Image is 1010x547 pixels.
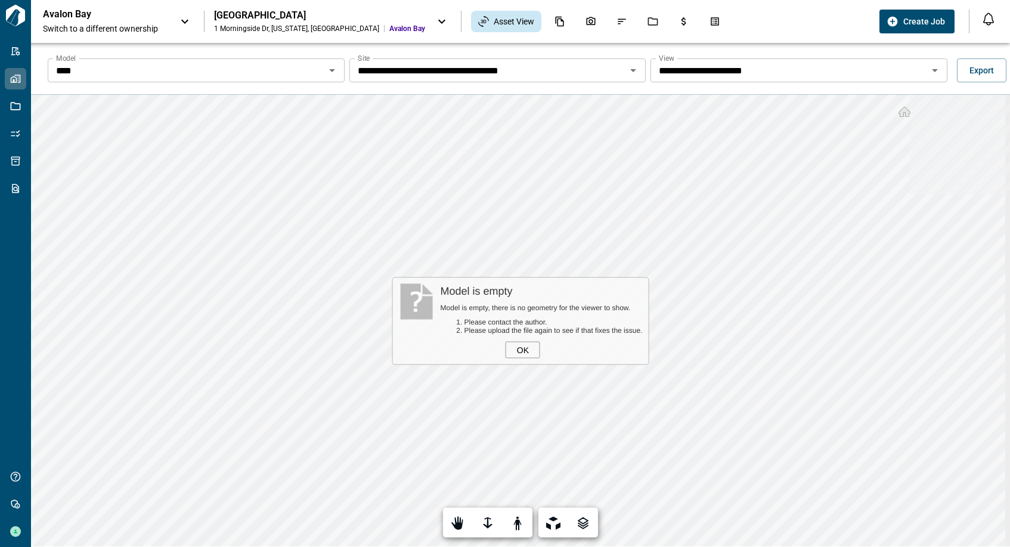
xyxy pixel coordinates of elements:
[494,16,534,27] span: Asset View
[957,58,1006,82] button: Export
[506,341,540,358] div: OK
[659,53,674,63] label: View
[702,11,727,32] div: Takeoff Center
[578,518,588,529] g: Ä
[441,285,643,297] div: Model is empty
[879,10,955,33] button: Create Job
[441,303,643,311] div: Model is empty, there is no geometry for the viewer to show.
[903,16,945,27] span: Create Job
[927,62,943,79] button: Open
[464,317,643,326] li: Please contact the author.
[640,11,665,32] div: Jobs
[43,23,168,35] span: Switch to a different ownership
[214,24,379,33] div: 1 Morningside Dr , [US_STATE] , [GEOGRAPHIC_DATA]
[969,64,994,76] span: Export
[547,11,572,32] div: Documents
[324,62,340,79] button: Open
[979,10,998,29] button: Open notification feed
[389,24,425,33] span: Avalon Bay
[214,10,425,21] div: [GEOGRAPHIC_DATA]
[56,53,76,63] label: Model
[609,11,634,32] div: Issues & Info
[358,53,370,63] label: Site
[578,11,603,32] div: Photos
[671,11,696,32] div: Budgets
[464,326,643,334] li: Please upload the file again to see if that fixes the issue.
[625,62,642,79] button: Open
[471,11,541,32] div: Asset View
[43,8,150,20] p: Avalon Bay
